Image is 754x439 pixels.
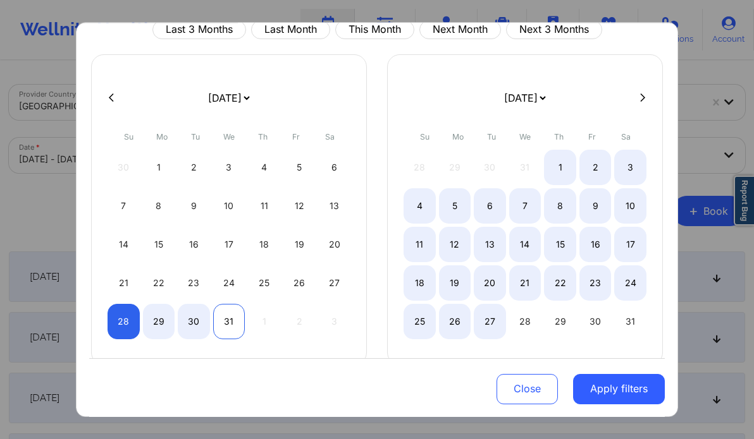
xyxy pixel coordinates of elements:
button: Apply filters [573,373,665,404]
div: Tue Dec 02 2025 [178,150,210,185]
div: Fri Jan 23 2026 [579,265,612,301]
div: Sat Jan 24 2026 [614,265,646,301]
div: Tue Jan 06 2026 [474,188,506,224]
div: Sat Dec 06 2025 [318,150,350,185]
div: Mon Dec 15 2025 [143,227,175,262]
div: Sat Dec 27 2025 [318,265,350,301]
div: Tue Dec 30 2025 [178,304,210,339]
div: Mon Dec 01 2025 [143,150,175,185]
div: Thu Dec 04 2025 [248,150,280,185]
div: Fri Dec 05 2025 [283,150,316,185]
abbr: Friday [588,132,596,141]
div: Mon Dec 22 2025 [143,265,175,301]
div: Thu Jan 08 2026 [544,188,576,224]
abbr: Sunday [124,132,133,141]
div: Mon Dec 08 2025 [143,188,175,224]
abbr: Saturday [621,132,631,141]
div: Tue Jan 27 2026 [474,304,506,339]
abbr: Sunday [420,132,430,141]
div: Wed Dec 03 2025 [213,150,245,185]
div: Sun Jan 18 2026 [404,265,436,301]
div: Sun Dec 21 2025 [108,265,140,301]
abbr: Thursday [554,132,564,141]
div: Fri Dec 12 2025 [283,188,316,224]
div: Mon Jan 05 2026 [439,188,471,224]
div: Tue Dec 16 2025 [178,227,210,262]
div: Thu Jan 15 2026 [544,227,576,262]
div: Fri Jan 02 2026 [579,150,612,185]
abbr: Saturday [325,132,335,141]
div: Sat Jan 17 2026 [614,227,646,262]
div: Mon Jan 12 2026 [439,227,471,262]
div: Thu Dec 18 2025 [248,227,280,262]
button: Next Month [419,20,501,39]
div: Fri Dec 26 2025 [283,265,316,301]
div: Fri Jan 09 2026 [579,188,612,224]
abbr: Monday [452,132,464,141]
div: Sat Jan 03 2026 [614,150,646,185]
div: Fri Jan 30 2026 [579,304,612,339]
button: Last 3 Months [152,20,246,39]
div: Mon Jan 19 2026 [439,265,471,301]
button: Next 3 Months [506,20,602,39]
div: Wed Jan 14 2026 [509,227,541,262]
div: Tue Jan 20 2026 [474,265,506,301]
div: Fri Dec 19 2025 [283,227,316,262]
div: Tue Dec 23 2025 [178,265,210,301]
div: Wed Jan 21 2026 [509,265,541,301]
div: Fri Jan 16 2026 [579,227,612,262]
abbr: Wednesday [223,132,235,141]
abbr: Tuesday [191,132,200,141]
div: Sun Dec 14 2025 [108,227,140,262]
div: Sat Dec 20 2025 [318,227,350,262]
div: Mon Jan 26 2026 [439,304,471,339]
abbr: Tuesday [487,132,496,141]
div: Mon Dec 29 2025 [143,304,175,339]
button: Close [497,373,558,404]
button: Last Month [251,20,330,39]
div: Thu Jan 01 2026 [544,150,576,185]
div: Thu Dec 25 2025 [248,265,280,301]
div: Thu Jan 22 2026 [544,265,576,301]
div: Thu Dec 11 2025 [248,188,280,224]
div: Sat Jan 10 2026 [614,188,646,224]
abbr: Friday [292,132,300,141]
div: Wed Dec 10 2025 [213,188,245,224]
div: Sun Jan 04 2026 [404,188,436,224]
div: Wed Jan 07 2026 [509,188,541,224]
div: Sun Jan 11 2026 [404,227,436,262]
div: Wed Dec 24 2025 [213,265,245,301]
abbr: Monday [156,132,168,141]
div: Sun Dec 07 2025 [108,188,140,224]
abbr: Wednesday [519,132,531,141]
div: Thu Jan 29 2026 [544,304,576,339]
div: Sun Jan 25 2026 [404,304,436,339]
div: Wed Dec 17 2025 [213,227,245,262]
abbr: Thursday [258,132,268,141]
div: Wed Jan 28 2026 [509,304,541,339]
button: This Month [335,20,414,39]
div: Sat Dec 13 2025 [318,188,350,224]
div: Tue Dec 09 2025 [178,188,210,224]
div: Sat Jan 31 2026 [614,304,646,339]
div: Tue Jan 13 2026 [474,227,506,262]
div: Sun Dec 28 2025 [108,304,140,339]
div: Wed Dec 31 2025 [213,304,245,339]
